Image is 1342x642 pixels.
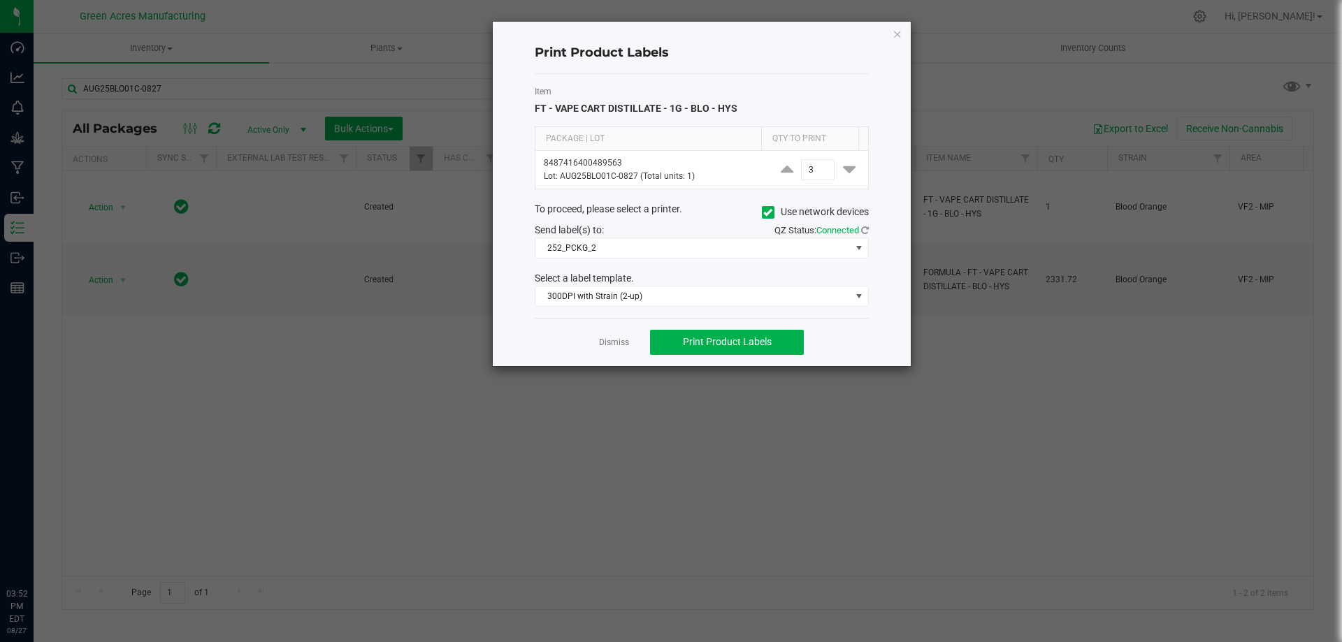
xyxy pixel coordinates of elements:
div: To proceed, please select a printer. [524,202,879,223]
button: Print Product Labels [650,330,804,355]
label: Item [535,85,869,98]
div: Select a label template. [524,271,879,286]
span: Send label(s) to: [535,224,604,235]
span: FT - VAPE CART DISTILLATE - 1G - BLO - HYS [535,103,737,114]
span: Connected [816,225,859,235]
span: Print Product Labels [683,336,772,347]
span: 300DPI with Strain (2-up) [535,286,851,306]
p: Lot: AUG25BLO01C-0827 (Total units: 1) [544,170,760,183]
h4: Print Product Labels [535,44,869,62]
label: Use network devices [762,205,869,219]
p: 8487416400489563 [544,156,760,170]
th: Package | Lot [535,127,761,151]
span: QZ Status: [774,225,869,235]
span: 252_PCKG_2 [535,238,851,258]
iframe: Resource center [14,530,56,572]
th: Qty to Print [761,127,858,151]
iframe: Resource center unread badge [41,528,58,545]
a: Dismiss [599,337,629,349]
